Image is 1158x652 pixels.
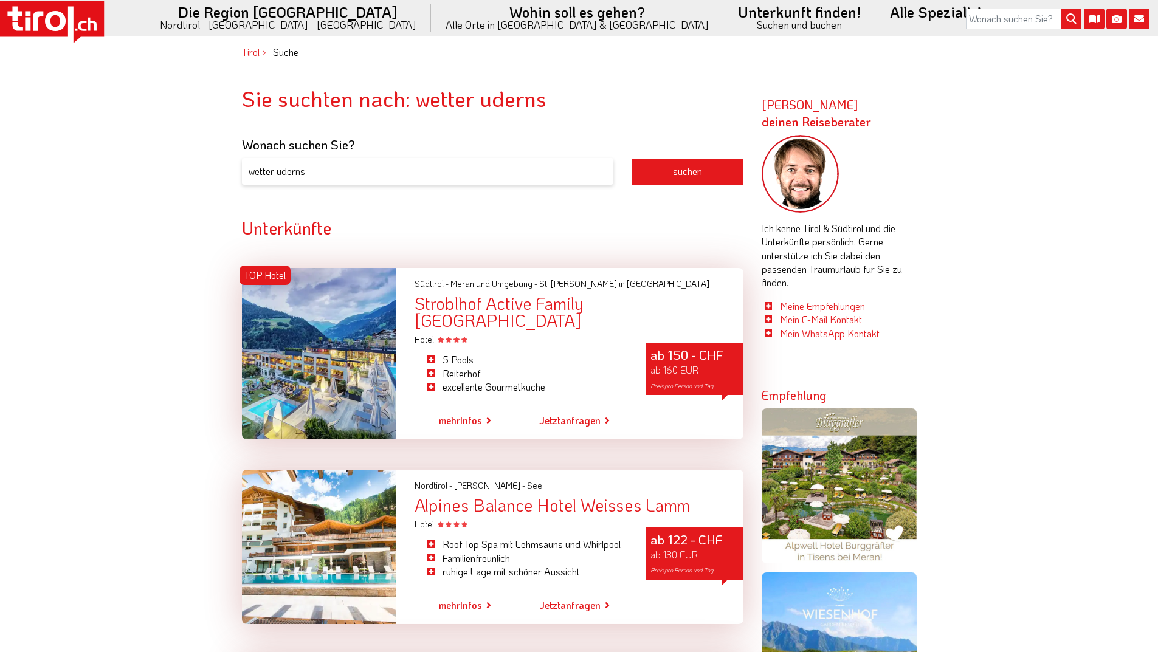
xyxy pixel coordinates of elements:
span: Jetzt [539,414,560,427]
a: Jetztanfragen [539,407,601,435]
h3: Wonach suchen Sie? [242,137,743,151]
span: deinen Reiseberater [762,114,871,129]
span: Jetzt [539,599,560,611]
li: Reiterhof [424,367,627,380]
a: Jetztanfragen [539,591,601,619]
i: Fotogalerie [1106,9,1127,29]
span: Hotel [415,334,467,345]
span: ab 160 EUR [650,363,698,376]
a: mehrInfos [439,407,482,435]
span: ab 130 EUR [650,548,698,561]
li: excellente Gourmetküche [424,380,627,394]
span: mehr [439,414,460,427]
span: Nordtirol - [415,479,452,491]
li: Roof Top Spa mit Lehmsauns und Whirlpool [424,538,627,551]
span: Preis pro Person und Tag [650,382,714,390]
span: See [527,479,542,491]
strong: Empfehlung [762,387,827,403]
div: Alpines Balance Hotel Weisses Lamm [415,496,743,513]
div: TOP Hotel [240,266,291,285]
input: Suchbegriff eingeben [242,158,613,185]
div: ab 150 - CHF [646,343,743,394]
a: mehrInfos [439,591,482,619]
span: Südtirol - [415,278,449,289]
span: Meran und Umgebung - [450,278,537,289]
li: 5 Pools [424,353,627,366]
li: Familienfreunlich [424,552,627,565]
a: Tirol [242,46,260,58]
img: frag-markus.png [762,135,839,213]
i: Kontakt [1129,9,1149,29]
div: ab 122 - CHF [646,527,743,579]
h2: Unterkünfte [242,219,743,238]
li: ruhige Lage mit schöner Aussicht [424,565,627,578]
div: Ich kenne Tirol & Südtirol und die Unterkünfte persönlich. Gerne unterstütze ich Sie dabei den pa... [762,135,917,340]
small: Suchen und buchen [738,19,861,30]
small: Nordtirol - [GEOGRAPHIC_DATA] - [GEOGRAPHIC_DATA] [160,19,416,30]
div: Stroblhof Active Family [GEOGRAPHIC_DATA] [415,295,743,329]
button: suchen [632,158,743,185]
span: Hotel [415,518,467,530]
strong: [PERSON_NAME] [762,97,871,129]
span: St. [PERSON_NAME] in [GEOGRAPHIC_DATA] [539,278,709,289]
h1: Sie suchten nach: wetter uderns [242,86,743,111]
span: mehr [439,599,460,611]
a: Meine Empfehlungen [780,300,865,312]
i: Karte öffnen [1084,9,1105,29]
input: Wonach suchen Sie? [966,9,1081,29]
img: burggraefler.jpg [762,408,917,563]
a: Mein WhatsApp Kontakt [780,327,880,340]
span: [PERSON_NAME] - [454,479,525,491]
a: Mein E-Mail Kontakt [780,313,862,326]
small: Alle Orte in [GEOGRAPHIC_DATA] & [GEOGRAPHIC_DATA] [446,19,709,30]
span: Preis pro Person und Tag [650,566,714,574]
em: Suche [273,46,298,58]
